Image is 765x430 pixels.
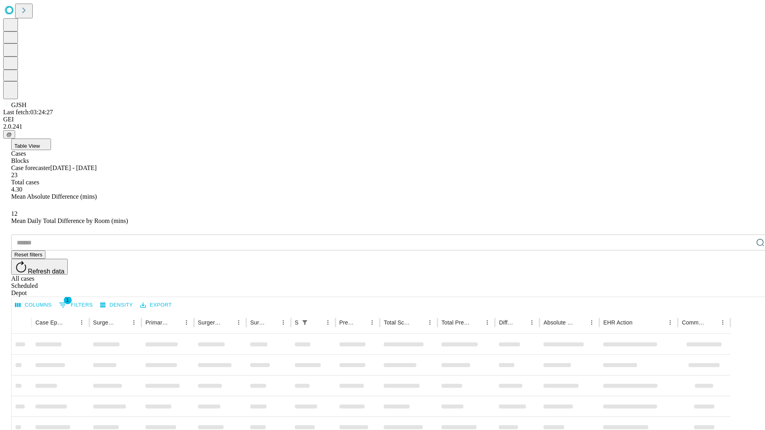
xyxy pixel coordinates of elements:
span: Case forecaster [11,164,50,171]
button: Sort [633,317,644,328]
button: Density [98,299,135,311]
button: Menu [233,317,244,328]
button: Sort [413,317,424,328]
button: Sort [65,317,76,328]
button: Sort [267,317,278,328]
button: Menu [367,317,378,328]
button: Menu [322,317,333,328]
button: Menu [526,317,537,328]
button: Sort [575,317,586,328]
span: Mean Daily Total Difference by Room (mins) [11,217,128,224]
button: Menu [717,317,728,328]
button: Menu [181,317,192,328]
span: Last fetch: 03:24:27 [3,109,53,115]
button: Refresh data [11,259,68,275]
span: 4.30 [11,186,22,193]
button: Show filters [299,317,310,328]
span: Mean Absolute Difference (mins) [11,193,97,200]
button: Select columns [13,299,54,311]
div: 2.0.241 [3,123,762,130]
div: EHR Action [603,319,632,326]
button: Sort [222,317,233,328]
div: Surgery Name [198,319,221,326]
div: Comments [682,319,705,326]
button: Show filters [57,299,95,311]
div: Total Scheduled Duration [384,319,412,326]
span: Reset filters [14,252,42,258]
button: Menu [586,317,597,328]
span: 1 [64,296,72,304]
button: Sort [706,317,717,328]
span: 12 [11,210,18,217]
button: Sort [355,317,367,328]
div: GEI [3,116,762,123]
span: 23 [11,172,18,178]
button: Menu [278,317,289,328]
button: Sort [471,317,482,328]
span: Table View [14,143,40,149]
div: 1 active filter [299,317,310,328]
div: Case Epic Id [35,319,64,326]
button: Sort [117,317,128,328]
button: Sort [311,317,322,328]
div: Predicted In Room Duration [339,319,355,326]
span: [DATE] - [DATE] [50,164,96,171]
button: Export [138,299,174,311]
span: Total cases [11,179,39,186]
button: Reset filters [11,250,45,259]
button: Menu [424,317,435,328]
button: Menu [665,317,676,328]
button: @ [3,130,15,139]
span: @ [6,131,12,137]
div: Difference [499,319,514,326]
div: Total Predicted Duration [441,319,470,326]
button: Sort [170,317,181,328]
div: Scheduled In Room Duration [295,319,298,326]
span: Refresh data [28,268,65,275]
div: Absolute Difference [543,319,574,326]
button: Table View [11,139,51,150]
div: Surgeon Name [93,319,116,326]
span: GJSH [11,102,26,108]
button: Sort [515,317,526,328]
button: Menu [128,317,139,328]
div: Surgery Date [250,319,266,326]
button: Menu [482,317,493,328]
button: Menu [76,317,87,328]
div: Primary Service [145,319,169,326]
